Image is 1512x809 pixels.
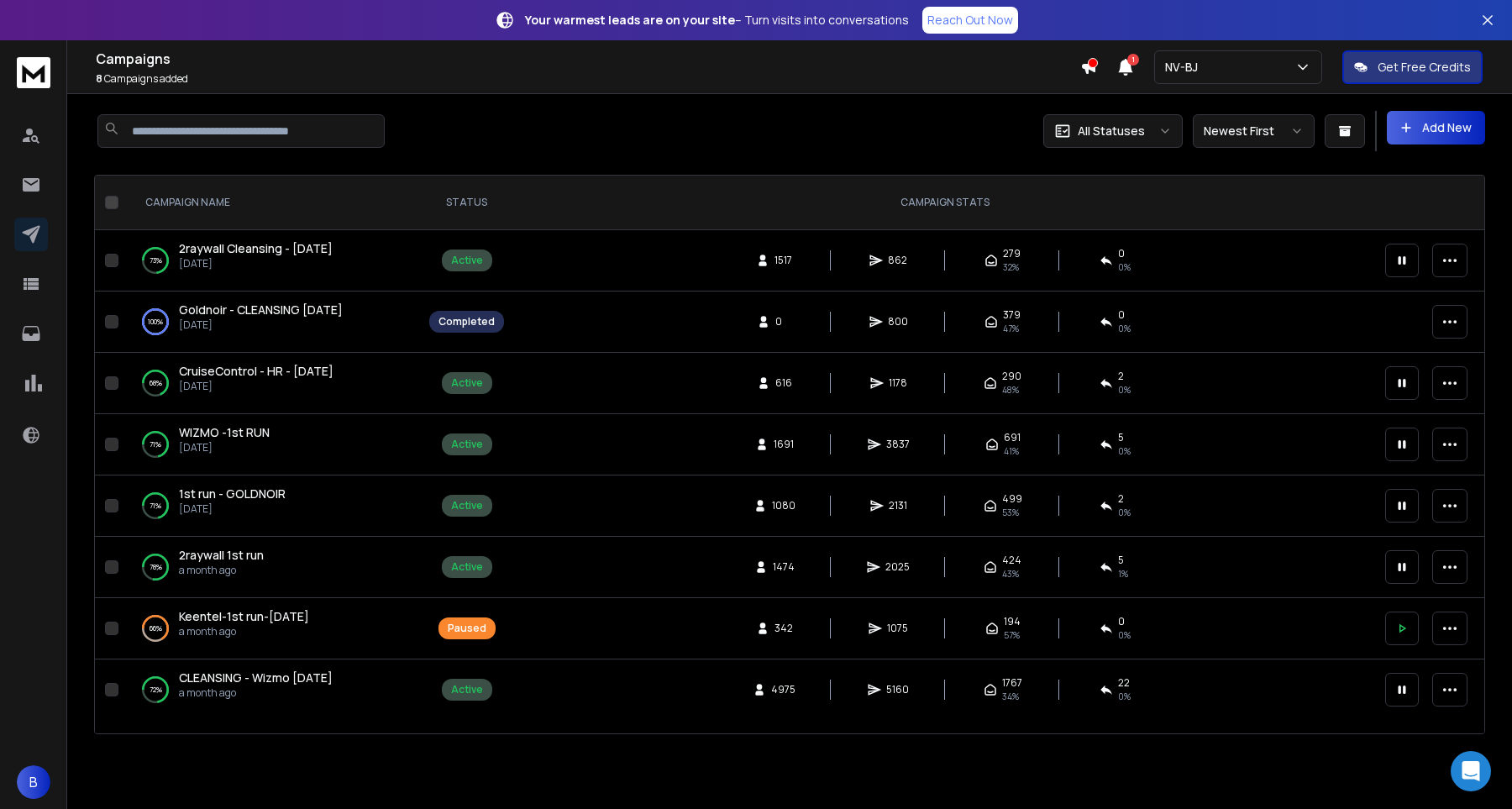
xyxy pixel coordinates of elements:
[1002,567,1019,580] span: 43 %
[886,683,909,696] span: 5160
[1387,111,1485,144] button: Add New
[179,608,309,624] span: Keentel-1st run-[DATE]
[150,375,162,391] p: 68 %
[1118,567,1128,580] span: 1 %
[179,486,286,502] a: 1st run - GOLDNOIR
[1002,506,1019,519] span: 53 %
[775,376,792,390] span: 616
[1165,59,1205,76] p: NV-BJ
[125,537,419,598] td: 78%2raywall 1st runa month ago
[1002,554,1021,567] span: 424
[1118,615,1125,628] span: 0
[773,560,795,574] span: 1474
[150,252,162,269] p: 73 %
[96,49,1080,69] h1: Campaigns
[885,560,910,574] span: 2025
[1004,444,1019,458] span: 41 %
[1118,383,1131,397] span: 0 %
[1118,322,1131,335] span: 0 %
[1118,554,1124,567] span: 5
[1078,123,1145,139] p: All Statuses
[125,353,419,414] td: 68%CruiseControl - HR - [DATE][DATE]
[889,376,907,390] span: 1178
[1003,260,1019,274] span: 32 %
[1118,260,1131,274] span: 0 %
[1118,690,1131,703] span: 0 %
[451,438,483,451] div: Active
[125,475,419,537] td: 71%1st run - GOLDNOIR[DATE]
[774,622,793,635] span: 342
[179,547,264,564] a: 2raywall 1st run
[1118,444,1131,458] span: 0 %
[1003,308,1021,322] span: 379
[179,302,343,318] a: Goldnoir - CLEANSING [DATE]
[96,71,102,86] span: 8
[451,376,483,390] div: Active
[150,620,162,637] p: 66 %
[451,254,483,267] div: Active
[96,72,1080,86] p: Campaigns added
[774,254,792,267] span: 1517
[179,363,333,380] a: CruiseControl - HR - [DATE]
[438,315,495,328] div: Completed
[525,12,909,29] p: – Turn visits into conversations
[179,502,286,516] p: [DATE]
[887,622,908,635] span: 1075
[1004,431,1021,444] span: 691
[774,438,794,451] span: 1691
[125,230,419,292] td: 73%2raywall Cleansing - [DATE][DATE]
[772,499,795,512] span: 1080
[451,683,483,696] div: Active
[17,765,50,799] button: B
[1118,628,1131,642] span: 0 %
[888,254,907,267] span: 862
[179,670,333,686] a: CLEANSING - Wizmo [DATE]
[179,318,343,332] p: [DATE]
[514,176,1375,230] th: CAMPAIGN STATS
[775,315,792,328] span: 0
[1193,114,1315,148] button: Newest First
[1342,50,1483,84] button: Get Free Credits
[1002,690,1019,703] span: 34 %
[1118,308,1125,322] span: 0
[448,622,486,635] div: Paused
[125,414,419,475] td: 71%WIZMO -1st RUN[DATE]
[1118,431,1124,444] span: 5
[1002,383,1019,397] span: 48 %
[125,598,419,659] td: 66%Keentel-1st run-[DATE]a month ago
[525,12,735,28] strong: Your warmest leads are on your site
[888,315,908,328] span: 800
[125,176,419,230] th: CAMPAIGN NAME
[927,12,1013,29] p: Reach Out Now
[889,499,907,512] span: 2131
[150,497,161,514] p: 71 %
[179,686,333,700] p: a month ago
[179,486,286,502] span: 1st run - GOLDNOIR
[1003,322,1019,335] span: 47 %
[1004,628,1020,642] span: 57 %
[125,659,419,721] td: 72%CLEANSING - Wizmo [DATE]a month ago
[150,681,162,698] p: 72 %
[1002,370,1021,383] span: 290
[419,176,514,230] th: STATUS
[1004,615,1021,628] span: 194
[1118,370,1124,383] span: 2
[886,438,910,451] span: 3837
[179,670,333,686] span: CLEANSING - Wizmo [DATE]
[148,313,163,330] p: 100 %
[179,608,309,625] a: Keentel-1st run-[DATE]
[1378,59,1471,76] p: Get Free Credits
[125,292,419,353] td: 100%Goldnoir - CLEANSING [DATE][DATE]
[179,424,270,441] a: WIZMO -1st RUN
[1451,751,1491,791] div: Open Intercom Messenger
[179,240,333,257] a: 2raywall Cleansing - [DATE]
[1118,247,1125,260] span: 0
[1002,676,1022,690] span: 1767
[451,560,483,574] div: Active
[179,380,333,393] p: [DATE]
[1118,506,1131,519] span: 0 %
